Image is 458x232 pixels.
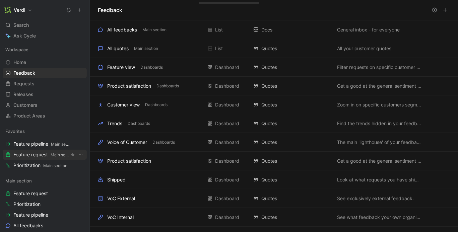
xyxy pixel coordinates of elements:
span: All your customer quotes [337,45,391,53]
div: Feature view [107,63,135,71]
button: Dashboards [151,139,176,145]
div: Dashboard [215,176,239,184]
div: Dashboard [215,63,239,71]
span: General inbox - for everyone [337,26,400,34]
div: Quotes [253,45,330,53]
button: Zoom in on specific customers segments! [336,101,423,109]
span: Find the trends hidden in your feedback! [337,120,421,128]
div: Product satisfaction [107,157,151,165]
div: Dashboard [215,195,239,203]
a: Ask Cycle [3,31,87,41]
span: The main 'lighthouse' of your feedback! [337,138,421,146]
div: Docs [253,26,330,34]
div: Quotes [253,120,330,128]
span: Get a good at the general sentiment of feedback. [337,157,421,165]
div: Search [3,20,87,30]
a: PrioritizationMain section [3,160,87,170]
img: Verdi [4,7,11,13]
button: See what feedback your own organisation is giving! [336,213,423,221]
div: All feedbacksMain sectionList DocsGeneral inbox - for everyoneView actions [90,20,458,39]
span: Requests [13,80,35,87]
div: List [215,45,223,53]
div: Quotes [253,195,330,203]
div: List [215,26,223,34]
div: Favorites [3,126,87,136]
div: VoC InternalDashboard QuotesSee what feedback your own organisation is giving!View actions [90,208,458,227]
button: Dashboards [126,121,151,127]
a: Feature pipeline [3,210,87,220]
button: Get a good at the general sentiment of feedback. [336,157,423,165]
a: Feedback [3,68,87,78]
span: All feedbacks [13,222,43,229]
button: Dashboards [144,102,169,108]
span: Dashboards [140,64,163,71]
div: VoC ExternalDashboard QuotesSee exclusively external feedback.View actions [90,189,458,208]
a: Requests [3,79,87,89]
button: Dashboards [155,83,180,89]
span: Customers [13,102,38,108]
span: Main section [43,163,67,168]
span: Search [13,21,29,29]
div: ShippedDashboard QuotesLook at what requests you have shipped / closed the loop on!View actions [90,170,458,189]
span: Main section [51,152,75,157]
span: Workspace [5,46,28,53]
div: Trends [107,120,122,128]
span: Main section [142,26,167,33]
div: Product satisfactionDashboardsDashboard QuotesGet a good at the general sentiment of feedback.Vie... [90,77,458,95]
span: Dashboards [145,101,168,108]
div: Voice of CustomerDashboardsDashboard QuotesThe main 'lighthouse' of your feedback!View actions [90,133,458,152]
button: Look at what requests you have shipped / closed the loop on! [336,176,423,184]
div: All quotes [107,45,129,53]
button: Main section [133,46,159,52]
span: Dashboards [152,139,175,146]
a: Feature request [3,188,87,199]
span: Feature request [13,151,69,158]
span: Dashboards [128,120,150,127]
div: Customer view [107,101,140,109]
span: Get a good at the general sentiment of feedback. [337,82,421,90]
div: Main section [3,176,87,186]
a: Releases [3,89,87,99]
span: Feedback [13,70,35,76]
a: Customers [3,100,87,110]
div: Dashboard [215,82,239,90]
span: See what feedback your own organisation is giving! [337,213,421,221]
div: VoC Internal [107,213,134,221]
span: Favorites [5,128,25,135]
a: Prioritization [3,199,87,209]
div: Quotes [253,101,330,109]
span: Main section [51,142,75,147]
a: Product Areas [3,111,87,121]
h1: Feedback [98,6,122,14]
div: Dashboard [215,138,239,146]
div: Voice of Customer [107,138,147,146]
button: General inbox - for everyone [336,26,401,34]
span: Filter requests on specific customer segments! [337,63,421,71]
div: TrendsDashboardsDashboard QuotesFind the trends hidden in your feedback!View actions [90,114,458,133]
span: Product Areas [13,112,45,119]
span: Feature pipeline [13,212,48,218]
div: Quotes [253,63,330,71]
span: Main section [134,45,158,52]
h1: Verdi [14,7,25,13]
button: Filter requests on specific customer segments! [336,63,423,71]
div: All feedbacks [107,26,137,34]
span: Zoom in on specific customers segments! [337,101,421,109]
div: Workspace [3,45,87,55]
div: VoC External [107,195,135,203]
a: All feedbacks [3,221,87,231]
button: Dashboards [139,64,164,70]
div: All quotesMain sectionList QuotesAll your customer quotesView actions [90,39,458,58]
button: The main 'lighthouse' of your feedback! [336,138,423,146]
button: View actions [77,151,84,158]
button: VerdiVerdi [3,5,34,15]
div: Quotes [253,157,330,165]
span: Look at what requests you have shipped / closed the loop on! [337,176,421,184]
div: Product satisfactionDashboard QuotesGet a good at the general sentiment of feedback.View actions [90,152,458,170]
div: Customer viewDashboardsDashboard QuotesZoom in on specific customers segments!View actions [90,95,458,114]
button: All your customer quotes [336,45,393,53]
a: Feature pipelineMain section [3,139,87,149]
div: Dashboard [215,101,239,109]
a: Feature requestMain sectionView actions [3,150,87,160]
span: Prioritization [13,162,67,169]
